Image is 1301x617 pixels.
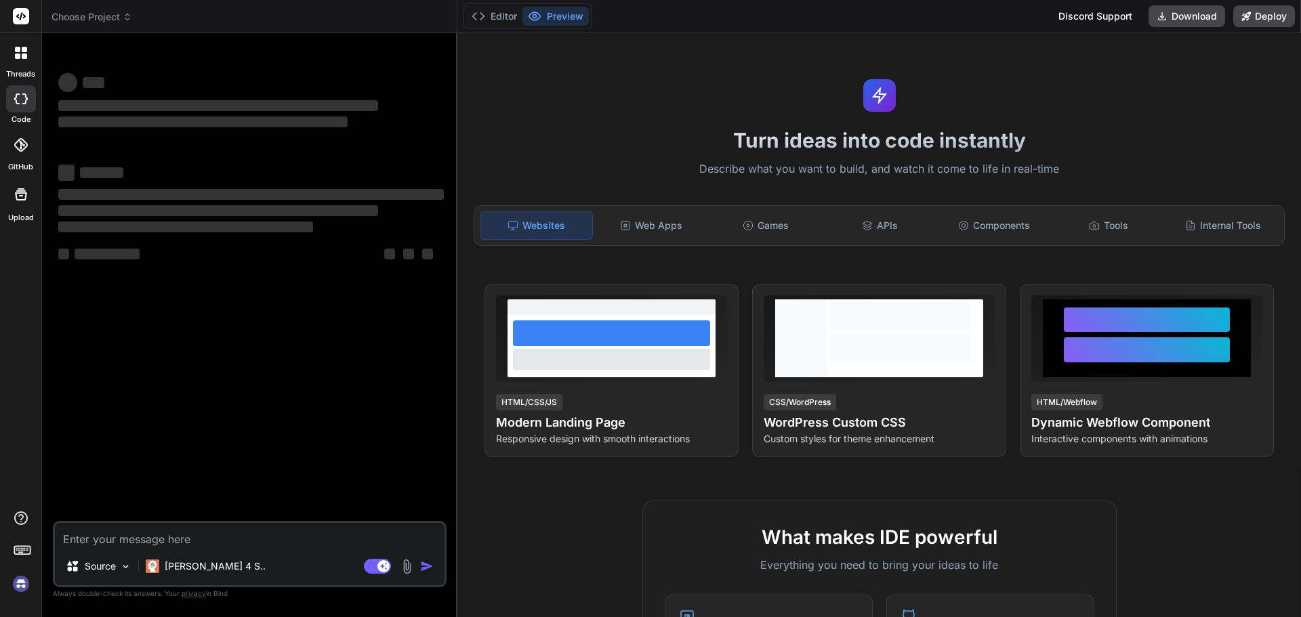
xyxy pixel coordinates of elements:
[58,249,69,259] span: ‌
[8,212,34,224] label: Upload
[1149,5,1225,27] button: Download
[85,559,116,573] p: Source
[58,205,378,216] span: ‌
[1031,394,1102,410] div: HTML/Webflow
[824,211,936,240] div: APIs
[58,189,444,200] span: ‌
[146,559,159,573] img: Claude 4 Sonnet
[58,100,378,111] span: ‌
[384,249,395,259] span: ‌
[1031,413,1262,432] h4: Dynamic Webflow Component
[1053,211,1165,240] div: Tools
[75,249,140,259] span: ‌
[165,559,266,573] p: [PERSON_NAME] 4 S..
[12,114,30,125] label: code
[403,249,414,259] span: ‌
[420,559,434,573] img: icon
[422,249,433,259] span: ‌
[53,587,447,600] p: Always double-check its answers. Your in Bind
[6,68,35,80] label: threads
[596,211,707,240] div: Web Apps
[83,77,104,88] span: ‌
[466,161,1293,178] p: Describe what you want to build, and watch it come to life in real-time
[522,7,589,26] button: Preview
[58,116,348,127] span: ‌
[58,73,77,92] span: ‌
[480,211,593,240] div: Websites
[58,165,75,181] span: ‌
[496,413,727,432] h4: Modern Landing Page
[466,7,522,26] button: Editor
[665,523,1094,551] h2: What makes IDE powerful
[466,128,1293,152] h1: Turn ideas into code instantly
[764,413,995,432] h4: WordPress Custom CSS
[1050,5,1140,27] div: Discord Support
[665,557,1094,573] p: Everything you need to bring your ideas to life
[496,394,562,410] div: HTML/CSS/JS
[938,211,1050,240] div: Components
[58,221,313,232] span: ‌
[9,572,33,595] img: signin
[8,161,33,173] label: GitHub
[399,559,415,574] img: attachment
[764,432,995,446] p: Custom styles for theme enhancement
[80,167,123,178] span: ‌
[1031,432,1262,446] p: Interactive components with animations
[120,561,131,572] img: Pick Models
[1233,5,1295,27] button: Deploy
[710,211,822,240] div: Games
[51,10,132,24] span: Choose Project
[182,589,206,597] span: privacy
[1167,211,1279,240] div: Internal Tools
[496,432,727,446] p: Responsive design with smooth interactions
[764,394,836,410] div: CSS/WordPress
